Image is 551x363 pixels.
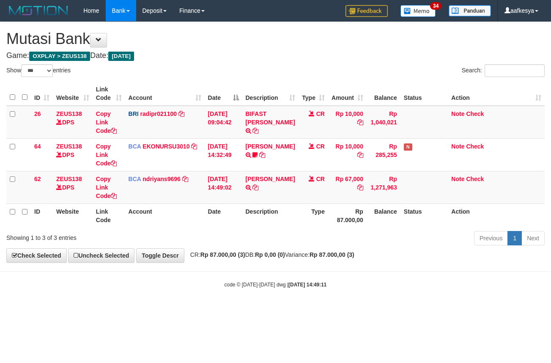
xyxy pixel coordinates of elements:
[328,171,367,203] td: Rp 67,000
[288,282,326,288] strong: [DATE] 14:49:11
[242,203,299,228] th: Description
[34,176,41,182] span: 62
[485,64,545,77] input: Search:
[21,64,53,77] select: Showentries
[53,106,93,139] td: DPS
[246,143,295,150] a: [PERSON_NAME]
[466,143,484,150] a: Check
[143,176,181,182] a: ndriyans9696
[466,110,484,117] a: Check
[31,203,53,228] th: ID
[367,82,400,106] th: Balance
[136,248,184,263] a: Toggle Descr
[191,143,197,150] a: Copy EKONURSU3010 to clipboard
[56,143,82,150] a: ZEUS138
[328,106,367,139] td: Rp 10,000
[400,82,448,106] th: Status
[246,176,295,182] a: [PERSON_NAME]
[182,176,188,182] a: Copy ndriyans9696 to clipboard
[400,203,448,228] th: Status
[140,110,177,117] a: radipr021100
[225,282,327,288] small: code © [DATE]-[DATE] dwg |
[474,231,508,245] a: Previous
[6,230,223,242] div: Showing 1 to 3 of 3 entries
[328,82,367,106] th: Amount: activate to sort column ascending
[6,64,71,77] label: Show entries
[328,203,367,228] th: Rp 87.000,00
[310,251,354,258] strong: Rp 87.000,00 (3)
[448,82,545,106] th: Action: activate to sort column ascending
[108,52,134,61] span: [DATE]
[200,251,245,258] strong: Rp 87.000,00 (3)
[29,52,90,61] span: OXPLAY > ZEUS138
[205,106,242,139] td: [DATE] 09:04:42
[451,110,464,117] a: Note
[129,176,141,182] span: BCA
[367,106,400,139] td: Rp 1,040,021
[53,82,93,106] th: Website: activate to sort column ascending
[357,151,363,158] a: Copy Rp 10,000 to clipboard
[53,138,93,171] td: DPS
[328,138,367,171] td: Rp 10,000
[6,30,545,47] h1: Mutasi Bank
[357,119,363,126] a: Copy Rp 10,000 to clipboard
[56,110,82,117] a: ZEUS138
[316,176,325,182] span: CR
[93,203,125,228] th: Link Code
[34,110,41,117] span: 26
[451,176,464,182] a: Note
[466,176,484,182] a: Check
[255,251,285,258] strong: Rp 0,00 (0)
[6,248,67,263] a: Check Selected
[246,110,295,126] a: BIFAST [PERSON_NAME]
[242,82,299,106] th: Description: activate to sort column ascending
[205,82,242,106] th: Date: activate to sort column descending
[299,203,328,228] th: Type
[316,143,325,150] span: CR
[186,251,354,258] span: CR: DB: Variance:
[316,110,325,117] span: CR
[345,5,388,17] img: Feedback.jpg
[299,82,328,106] th: Type: activate to sort column ascending
[400,5,436,17] img: Button%20Memo.svg
[143,143,189,150] a: EKONURSU3010
[125,82,205,106] th: Account: activate to sort column ascending
[449,5,491,16] img: panduan.png
[252,127,258,134] a: Copy BIFAST ERIKA S PAUN to clipboard
[6,52,545,60] h4: Game: Date:
[129,143,141,150] span: BCA
[31,82,53,106] th: ID: activate to sort column ascending
[430,2,441,10] span: 34
[129,110,139,117] span: BRI
[451,143,464,150] a: Note
[96,176,117,199] a: Copy Link Code
[178,110,184,117] a: Copy radipr021100 to clipboard
[521,231,545,245] a: Next
[252,184,258,191] a: Copy OKY HARFIAN to clipboard
[404,143,412,151] span: Has Note
[6,4,71,17] img: MOTION_logo.png
[96,143,117,167] a: Copy Link Code
[367,138,400,171] td: Rp 285,255
[259,151,265,158] a: Copy INEU NURDIAN to clipboard
[56,176,82,182] a: ZEUS138
[93,82,125,106] th: Link Code: activate to sort column ascending
[507,231,522,245] a: 1
[367,171,400,203] td: Rp 1,271,963
[205,203,242,228] th: Date
[96,110,117,134] a: Copy Link Code
[34,143,41,150] span: 64
[205,138,242,171] td: [DATE] 14:32:49
[53,203,93,228] th: Website
[68,248,134,263] a: Uncheck Selected
[357,184,363,191] a: Copy Rp 67,000 to clipboard
[53,171,93,203] td: DPS
[448,203,545,228] th: Action
[125,203,205,228] th: Account
[205,171,242,203] td: [DATE] 14:49:02
[462,64,545,77] label: Search:
[367,203,400,228] th: Balance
